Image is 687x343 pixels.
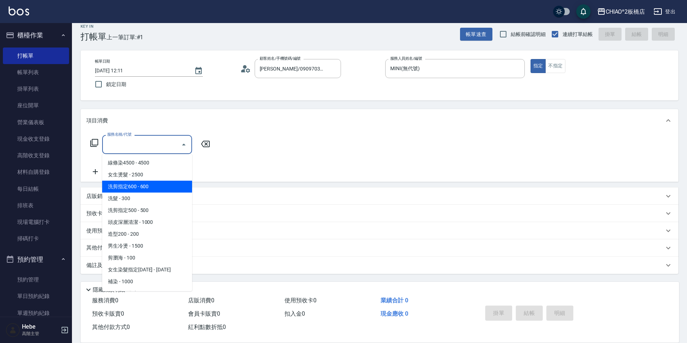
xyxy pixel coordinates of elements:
a: 座位開單 [3,97,69,114]
button: CHIAO^2板橋店 [594,4,648,19]
span: 結帳前確認明細 [511,31,546,38]
h2: Key In [81,24,106,29]
div: 使用預收卡 [81,222,678,239]
span: 其他付款方式 0 [92,324,130,330]
span: 造型200 - 200 [102,228,192,240]
div: 店販銷售 [81,188,678,205]
span: 頭皮深層清潔 - 1000 [102,216,192,228]
h3: 打帳單 [81,32,106,42]
span: 洗剪指定500 - 500 [102,204,192,216]
span: 洗髮 - 300 [102,193,192,204]
a: 打帳單 [3,48,69,64]
a: 掃碼打卡 [3,230,69,247]
button: 帳單速查 [460,28,492,41]
button: save [576,4,591,19]
button: 登出 [651,5,678,18]
input: YYYY/MM/DD hh:mm [95,65,187,77]
img: Person [6,323,20,337]
div: 項目消費 [81,109,678,132]
p: 備註及來源 [86,262,113,269]
a: 營業儀表板 [3,114,69,131]
button: Close [178,139,190,150]
span: 扣入金 0 [285,310,305,317]
span: 男生冷燙 - 1500 [102,240,192,252]
label: 帳單日期 [95,59,110,64]
span: 預收卡販賣 0 [92,310,124,317]
span: 連續打單結帳 [563,31,593,38]
a: 預約管理 [3,271,69,288]
span: 男生染髮指定 - 1500 [102,288,192,299]
span: 現金應收 0 [381,310,408,317]
a: 現場電腦打卡 [3,214,69,230]
button: 指定 [531,59,546,73]
button: Choose date, selected date is 2025-10-11 [190,62,207,80]
label: 服務名稱/代號 [107,132,131,137]
a: 材料自購登錄 [3,164,69,180]
label: 顧客姓名/手機號碼/編號 [260,56,301,61]
div: 預收卡販賣 [81,205,678,222]
img: Logo [9,6,29,15]
span: 店販消費 0 [188,297,214,304]
span: 補染 - 1000 [102,276,192,288]
button: 櫃檯作業 [3,26,69,45]
span: 洗剪指定600 - 600 [102,181,192,193]
p: 隱藏業績明細 [93,286,125,294]
a: 單日預約紀錄 [3,288,69,304]
a: 帳單列表 [3,64,69,81]
span: 紅利點數折抵 0 [188,324,226,330]
a: 每日結帳 [3,181,69,197]
button: 預約管理 [3,250,69,269]
span: 剪瀏海 - 100 [102,252,192,264]
label: 服務人員姓名/編號 [390,56,422,61]
p: 項目消費 [86,117,108,125]
a: 高階收支登錄 [3,147,69,164]
a: 現金收支登錄 [3,131,69,147]
div: 其他付款方式入金可用餘額: 1400 [81,239,678,257]
div: CHIAO^2板橋店 [606,7,645,16]
p: 店販銷售 [86,193,108,200]
h5: Hebe [22,323,59,330]
p: 其他付款方式 [86,244,160,252]
span: 使用預收卡 0 [285,297,317,304]
p: 高階主管 [22,330,59,337]
a: 排班表 [3,197,69,214]
p: 使用預收卡 [86,227,113,235]
a: 單週預約紀錄 [3,305,69,321]
span: 服務消費 0 [92,297,118,304]
span: 鎖定日期 [106,81,126,88]
span: 上一筆訂單:#1 [106,33,144,42]
div: 備註及來源 [81,257,678,274]
a: 掛單列表 [3,81,69,97]
span: 女生燙髮 - 2500 [102,169,192,181]
span: 線條染4500 - 4500 [102,157,192,169]
span: 會員卡販賣 0 [188,310,220,317]
button: 不指定 [545,59,565,73]
span: 業績合計 0 [381,297,408,304]
span: 女生染髮指定[DATE] - [DATE] [102,264,192,276]
p: 預收卡販賣 [86,210,113,217]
